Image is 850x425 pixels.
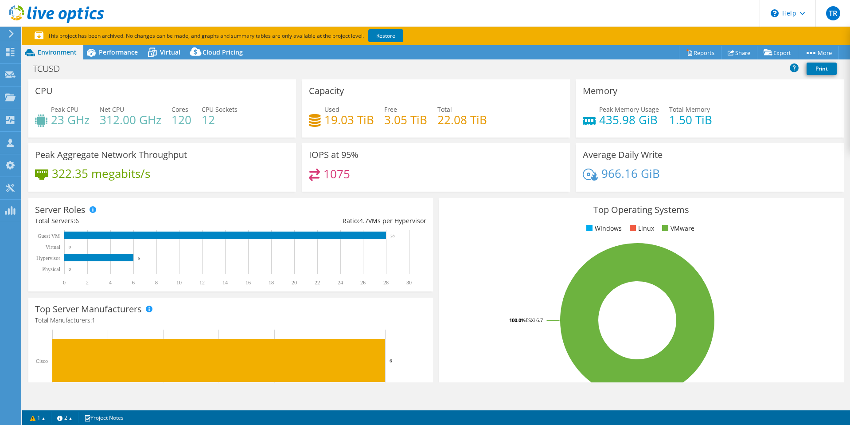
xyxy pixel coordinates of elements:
p: This project has been archived. No changes can be made, and graphs and summary tables are only av... [35,31,469,41]
span: 1 [92,316,95,324]
text: 30 [406,279,412,286]
text: 6 [138,256,140,260]
text: 12 [199,279,205,286]
h4: 1.50 TiB [669,115,712,125]
text: 26 [360,279,366,286]
h4: Total Manufacturers: [35,315,426,325]
text: 6 [132,279,135,286]
text: 4 [109,279,112,286]
span: Total [437,105,452,114]
span: Total Memory [669,105,710,114]
a: Export [757,46,798,59]
text: Cisco [36,358,48,364]
span: 6 [75,216,79,225]
span: Environment [38,48,77,56]
text: 8 [155,279,158,286]
li: Windows [584,224,622,233]
text: 16 [246,279,251,286]
h3: Top Server Manufacturers [35,304,142,314]
tspan: ESXi 6.7 [526,317,543,323]
span: CPU Sockets [202,105,238,114]
text: 28 [383,279,389,286]
div: Total Servers: [35,216,230,226]
span: Performance [99,48,138,56]
text: 18 [269,279,274,286]
text: 0 [69,245,71,249]
h4: 3.05 TiB [384,115,427,125]
span: Virtual [160,48,180,56]
a: 1 [24,412,51,423]
h3: Average Daily Write [583,150,663,160]
a: Share [721,46,757,59]
a: 2 [51,412,78,423]
h4: 120 [172,115,191,125]
span: Used [324,105,339,114]
h3: Memory [583,86,617,96]
div: Ratio: VMs per Hypervisor [230,216,426,226]
li: VMware [660,224,694,233]
h3: Peak Aggregate Network Throughput [35,150,187,160]
h3: Server Roles [35,205,86,215]
text: 2 [86,279,89,286]
h4: 312.00 GHz [100,115,161,125]
span: Peak CPU [51,105,78,114]
h4: 966.16 GiB [601,169,660,178]
a: More [798,46,839,59]
text: Guest VM [38,233,60,239]
text: Hypervisor [36,255,60,261]
h3: Capacity [309,86,344,96]
h4: 435.98 GiB [599,115,659,125]
text: Physical [42,266,60,272]
text: 20 [292,279,297,286]
a: Print [807,63,837,75]
span: Free [384,105,397,114]
text: Virtual [46,244,61,250]
a: Project Notes [78,412,130,423]
text: 0 [69,267,71,272]
span: Net CPU [100,105,124,114]
text: 6 [390,358,392,363]
h4: 23 GHz [51,115,90,125]
text: 28 [390,234,395,238]
text: 0 [63,279,66,286]
text: 22 [315,279,320,286]
h3: Top Operating Systems [446,205,837,215]
h4: 322.35 megabits/s [52,169,150,178]
h3: CPU [35,86,53,96]
a: Restore [368,29,403,42]
li: Linux [628,224,654,233]
span: TR [826,6,840,20]
h4: 19.03 TiB [324,115,374,125]
svg: \n [771,9,779,17]
text: 10 [176,279,182,286]
span: Cores [172,105,188,114]
h4: 12 [202,115,238,125]
text: 14 [222,279,228,286]
span: 4.7 [359,216,368,225]
text: 24 [338,279,343,286]
h1: TCUSD [29,64,74,74]
span: Peak Memory Usage [599,105,659,114]
tspan: 100.0% [509,317,526,323]
h4: 22.08 TiB [437,115,487,125]
h4: 1075 [324,169,350,179]
h3: IOPS at 95% [309,150,359,160]
span: Cloud Pricing [203,48,243,56]
a: Reports [679,46,721,59]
